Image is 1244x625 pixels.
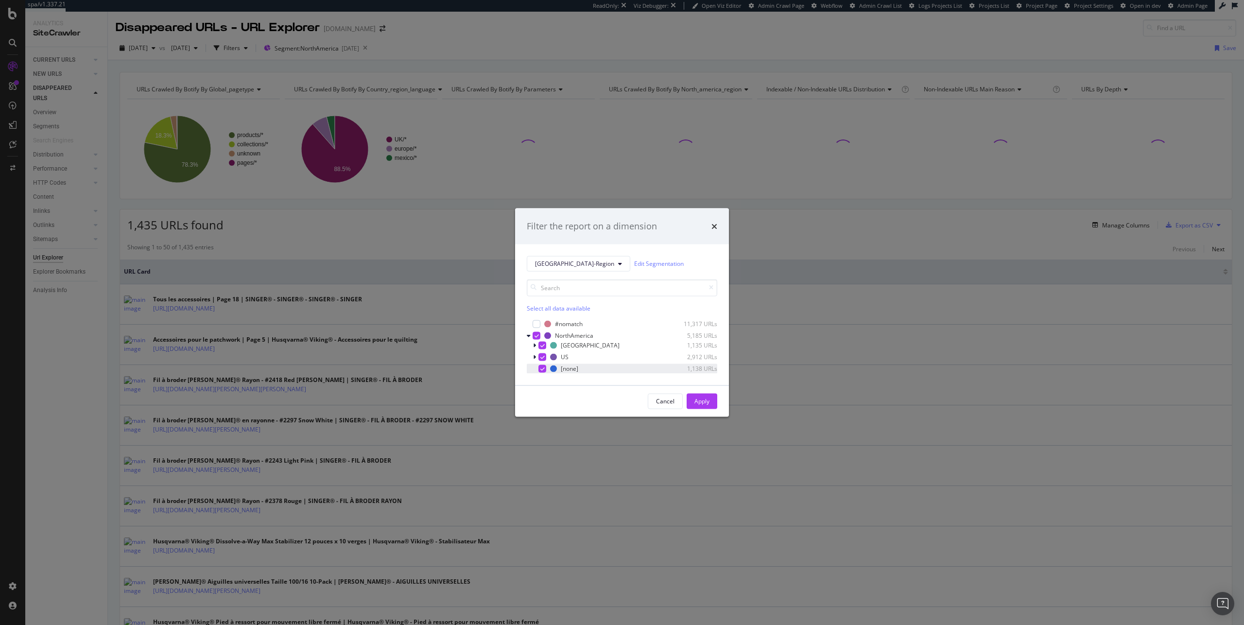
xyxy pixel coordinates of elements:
[515,208,729,417] div: modal
[656,397,674,405] div: Cancel
[561,341,620,349] div: [GEOGRAPHIC_DATA]
[555,320,583,328] div: #nomatch
[1211,592,1234,615] div: Open Intercom Messenger
[527,279,717,296] input: Search
[670,353,717,361] div: 2,912 URLs
[634,259,684,269] a: Edit Segmentation
[527,304,717,312] div: Select all data available
[694,397,709,405] div: Apply
[555,331,593,340] div: NorthAmerica
[561,353,569,361] div: US
[670,365,717,373] div: 1,138 URLs
[711,220,717,233] div: times
[687,393,717,409] button: Apply
[527,220,657,233] div: Filter the report on a dimension
[527,256,630,271] button: [GEOGRAPHIC_DATA]-Region
[535,260,614,268] span: North-America-Region
[670,341,717,349] div: 1,135 URLs
[561,365,578,373] div: [none]
[648,393,683,409] button: Cancel
[670,320,717,328] div: 11,317 URLs
[670,331,717,340] div: 5,185 URLs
